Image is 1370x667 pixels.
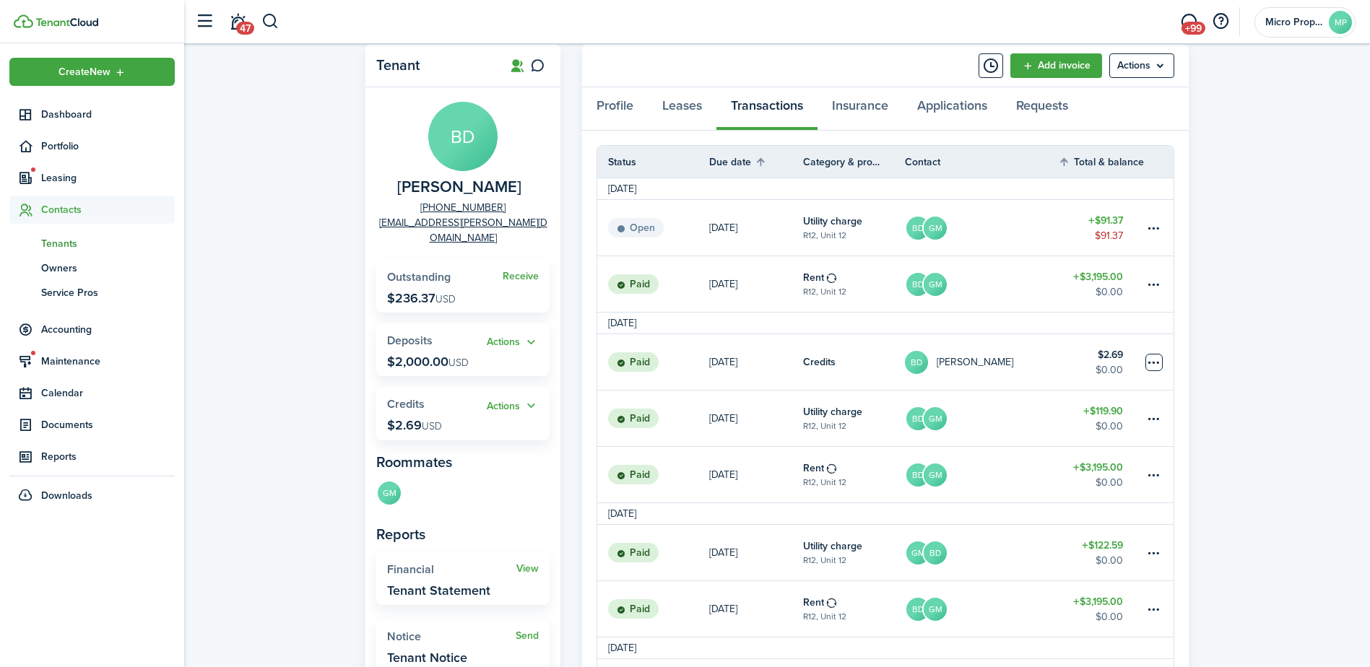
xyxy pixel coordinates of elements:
[979,53,1003,78] button: Timeline
[608,599,659,619] status: Paid
[597,391,709,446] a: Paid
[14,14,33,28] img: TenantCloud
[516,630,539,642] a: Send
[709,200,803,256] a: [DATE]
[803,229,846,242] table-subtitle: R12, Unit 12
[582,87,648,131] a: Profile
[387,291,456,305] p: $236.37
[1096,609,1123,624] table-amount-description: $0.00
[803,419,846,432] table-subtitle: R12, Unit 12
[41,385,175,401] span: Calendar
[709,447,803,502] a: [DATE]
[387,418,442,432] p: $2.69
[803,404,862,419] table-info-title: Utility charge
[803,334,905,390] a: Credits
[803,581,905,637] a: RentR12, Unit 12
[803,200,905,256] a: Utility chargeR12, Unit 12
[597,581,709,637] a: Paid
[1208,9,1233,34] button: Open resource center
[709,153,803,170] th: Sort
[597,334,709,390] a: Paid
[1058,525,1145,580] a: $122.59$0.00
[1096,553,1123,568] table-amount-description: $0.00
[924,541,947,564] avatar-text: BD
[709,601,737,616] p: [DATE]
[803,256,905,312] a: RentR12, Unit 12
[597,640,647,655] td: [DATE]
[608,274,659,295] status: Paid
[905,154,1058,170] th: Contact
[1096,475,1123,490] table-amount-description: $0.00
[803,391,905,446] a: Utility chargeR12, Unit 12
[1098,347,1123,362] table-amount-title: $2.69
[597,256,709,312] a: Paid
[9,231,175,256] a: Tenants
[903,87,1002,131] a: Applications
[906,541,929,564] avatar-text: GM
[924,217,947,240] avatar-text: GM
[41,236,175,251] span: Tenants
[9,256,175,280] a: Owners
[387,563,516,576] widget-stats-title: Financial
[905,391,1058,446] a: BDGM
[1073,269,1123,284] table-amount-title: $3,195.00
[376,451,550,473] panel-main-subtitle: Roommates
[803,461,824,476] table-info-title: Rent
[709,354,737,370] p: [DATE]
[41,417,175,432] span: Documents
[803,476,846,489] table-subtitle: R12, Unit 12
[41,261,175,276] span: Owners
[1002,87,1083,131] a: Requests
[906,217,929,240] avatar-text: BD
[41,488,92,503] span: Downloads
[924,598,947,621] avatar-text: GM
[709,256,803,312] a: [DATE]
[397,178,521,196] span: Brede Danielle Eranio
[487,398,539,414] widget-stats-action: Actions
[387,630,516,643] widget-stats-title: Notice
[1058,447,1145,502] a: $3,195.00$0.00
[376,523,550,545] panel-main-subtitle: Reports
[9,100,175,128] a: Dashboard
[387,396,425,412] span: Credits
[905,525,1058,580] a: GMBD
[597,525,709,580] a: Paid
[1058,256,1145,312] a: $3,195.00$0.00
[709,467,737,482] p: [DATE]
[420,200,506,215] a: [PHONE_NUMBER]
[905,447,1058,502] a: BDGM
[803,270,824,285] table-info-title: Rent
[236,22,254,35] span: 47
[905,581,1058,637] a: BDGM
[803,595,824,610] table-info-title: Rent
[597,506,647,521] td: [DATE]
[1073,594,1123,609] table-amount-title: $3,195.00
[376,57,492,74] panel-main-title: Tenant
[709,525,803,580] a: [DATE]
[1073,460,1123,475] table-amount-title: $3,195.00
[1096,284,1123,300] table-amount-description: $0.00
[608,465,659,485] status: Paid
[709,220,737,235] p: [DATE]
[709,276,737,292] p: [DATE]
[487,398,539,414] button: Open menu
[597,315,647,331] td: [DATE]
[1182,22,1205,35] span: +99
[608,352,659,372] status: Paid
[1088,213,1123,228] table-amount-title: $91.37
[9,443,175,471] a: Reports
[41,354,175,369] span: Maintenance
[709,334,803,390] a: [DATE]
[41,449,175,464] span: Reports
[803,285,846,298] table-subtitle: R12, Unit 12
[608,543,659,563] status: Paid
[803,214,862,229] table-info-title: Utility charge
[41,139,175,154] span: Portfolio
[41,107,175,122] span: Dashboard
[906,463,929,487] avatar-text: BD
[905,334,1058,390] a: BD[PERSON_NAME]
[803,154,905,170] th: Category & property
[709,391,803,446] a: [DATE]
[906,407,929,430] avatar-text: BD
